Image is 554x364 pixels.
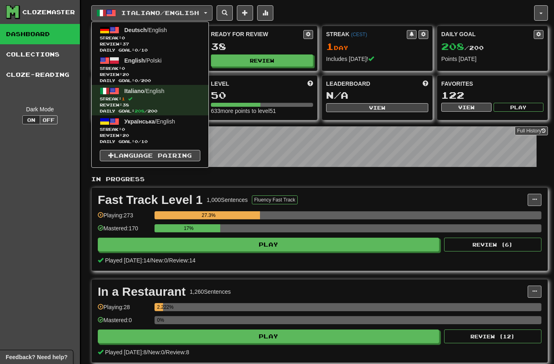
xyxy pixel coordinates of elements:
[100,47,200,53] span: Daily Goal: / 10
[100,71,200,78] span: Review: 20
[100,139,200,145] span: Daily Goal: / 10
[92,54,208,85] a: English/PolskiStreak:0 Review:20Daily Goal:0/200
[92,24,208,54] a: Deutsch/EnglishStreak:0 Review:37Daily Goal:0/10
[125,57,145,64] span: English
[122,35,125,40] span: 0
[100,35,200,41] span: Streak:
[125,88,165,94] span: / English
[100,150,200,161] a: Language Pairing
[92,85,208,115] a: Italiano/EnglishStreak:1 Review:38Daily Goal:208/200
[122,66,125,71] span: 0
[100,78,200,84] span: Daily Goal: / 200
[122,96,125,101] span: 1
[135,108,144,113] span: 208
[125,118,175,125] span: / English
[100,96,200,102] span: Streak:
[100,65,200,71] span: Streak:
[100,108,200,114] span: Daily Goal: / 200
[125,118,155,125] span: Українська
[135,139,138,144] span: 0
[100,126,200,132] span: Streak:
[135,78,138,83] span: 0
[125,27,167,33] span: / English
[100,102,200,108] span: Review: 38
[125,27,147,33] span: Deutsch
[125,57,162,64] span: / Polski
[92,115,208,146] a: Українська/EnglishStreak:0 Review:20Daily Goal:0/10
[100,132,200,139] span: Review: 20
[135,48,138,52] span: 0
[100,41,200,47] span: Review: 37
[6,353,67,361] span: Open feedback widget
[125,88,144,94] span: Italiano
[122,127,125,132] span: 0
